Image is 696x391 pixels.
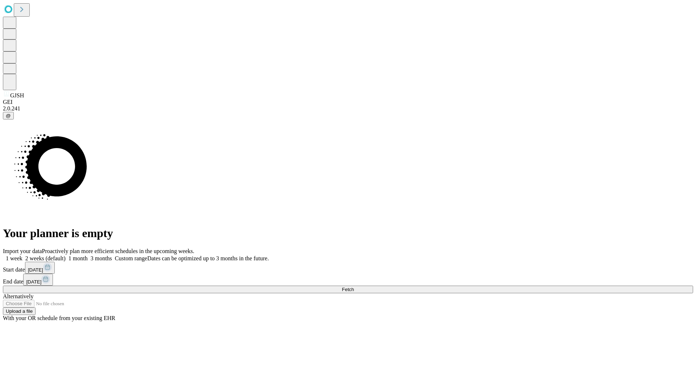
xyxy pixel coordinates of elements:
div: Start date [3,262,693,274]
span: @ [6,113,11,118]
button: [DATE] [23,274,53,286]
span: Proactively plan more efficient schedules in the upcoming weeks. [42,248,194,254]
span: Import your data [3,248,42,254]
button: Fetch [3,286,693,293]
span: [DATE] [26,279,41,285]
button: [DATE] [25,262,55,274]
div: 2.0.241 [3,105,693,112]
div: GEI [3,99,693,105]
h1: Your planner is empty [3,227,693,240]
span: Custom range [115,255,147,261]
span: 1 month [69,255,88,261]
span: Fetch [342,287,354,292]
span: With your OR schedule from your existing EHR [3,315,115,321]
span: 3 months [91,255,112,261]
span: Dates can be optimized up to 3 months in the future. [147,255,269,261]
span: 2 weeks (default) [25,255,66,261]
button: @ [3,112,14,119]
div: End date [3,274,693,286]
span: 1 week [6,255,22,261]
span: GJSH [10,92,24,98]
span: Alternatively [3,293,33,299]
span: [DATE] [28,267,43,273]
button: Upload a file [3,307,36,315]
